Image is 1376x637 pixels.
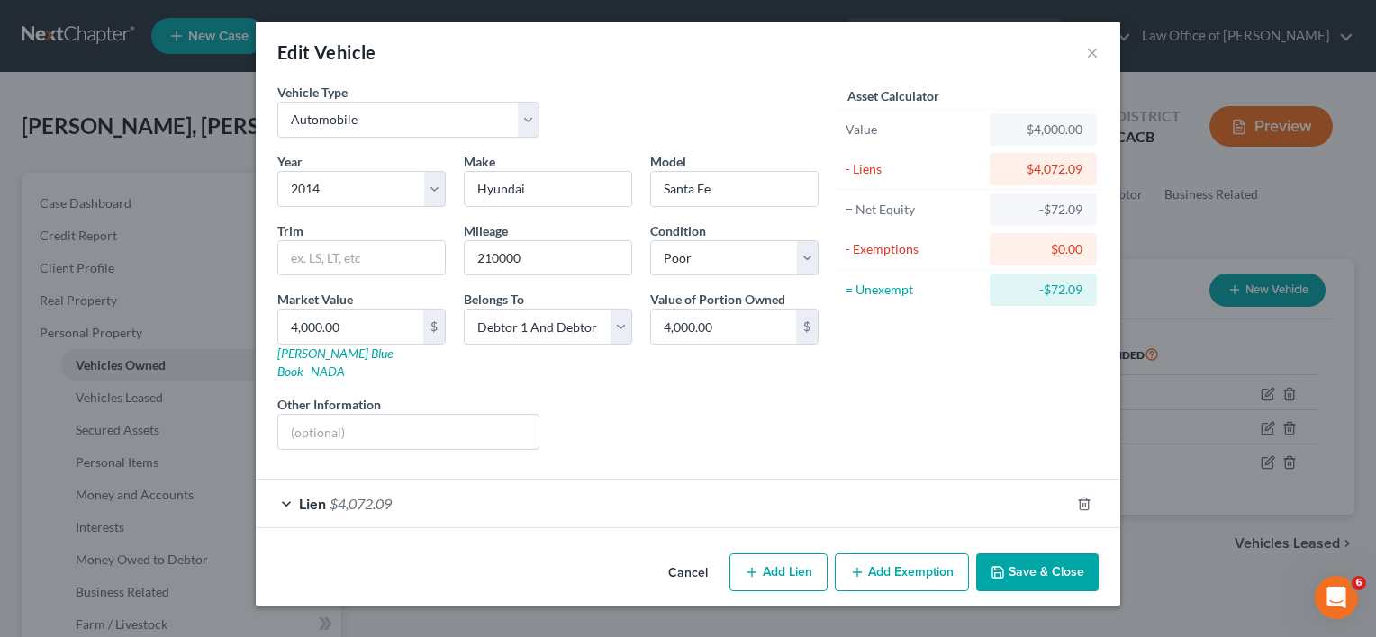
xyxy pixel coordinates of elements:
[465,241,631,275] input: --
[729,553,828,591] button: Add Lien
[278,415,539,449] input: (optional)
[299,495,326,512] span: Lien
[277,345,393,379] a: [PERSON_NAME] Blue Book
[464,221,508,240] label: Mileage
[278,310,423,344] input: 0.00
[464,292,524,307] span: Belongs To
[846,160,982,178] div: - Liens
[277,395,381,414] label: Other Information
[1004,281,1082,299] div: -$72.09
[835,553,969,591] button: Add Exemption
[1315,576,1358,619] iframe: Intercom live chat
[846,201,982,219] div: = Net Equity
[278,241,445,275] input: ex. LS, LT, etc
[277,40,376,65] div: Edit Vehicle
[1004,201,1082,219] div: -$72.09
[796,310,818,344] div: $
[846,281,982,299] div: = Unexempt
[464,154,495,169] span: Make
[651,172,818,206] input: ex. Altima
[311,363,345,379] a: NADA
[423,310,445,344] div: $
[846,240,982,258] div: - Exemptions
[1086,41,1099,63] button: ×
[650,290,785,309] label: Value of Portion Owned
[465,172,631,206] input: ex. Nissan
[846,121,982,139] div: Value
[847,86,939,105] label: Asset Calculator
[1004,160,1082,178] div: $4,072.09
[651,310,796,344] input: 0.00
[277,83,348,102] label: Vehicle Type
[277,290,353,309] label: Market Value
[1004,121,1082,139] div: $4,000.00
[1352,576,1366,590] span: 6
[976,553,1099,591] button: Save & Close
[330,495,392,512] span: $4,072.09
[1004,240,1082,258] div: $0.00
[277,152,303,171] label: Year
[650,152,686,171] label: Model
[650,221,706,240] label: Condition
[277,221,303,240] label: Trim
[654,555,722,591] button: Cancel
